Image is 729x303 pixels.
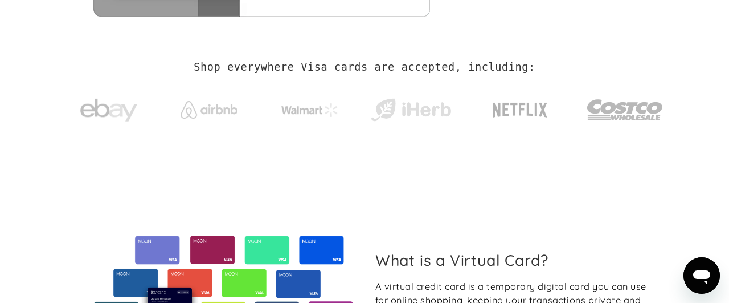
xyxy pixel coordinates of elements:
[181,101,237,119] img: Airbnb
[194,61,535,74] h2: Shop everywhere Visa cards are accepted, including:
[375,251,654,269] h2: What is a Virtual Card?
[268,92,353,123] a: Walmart
[167,90,252,124] a: Airbnb
[66,81,151,134] a: ebay
[368,95,453,125] img: iHerb
[469,84,571,130] a: Netflix
[80,92,137,128] img: ebay
[587,88,663,131] img: Costco
[492,96,548,124] img: Netflix
[281,103,338,117] img: Walmart
[683,257,720,294] iframe: Button to launch messaging window
[587,77,663,137] a: Costco
[368,84,453,131] a: iHerb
